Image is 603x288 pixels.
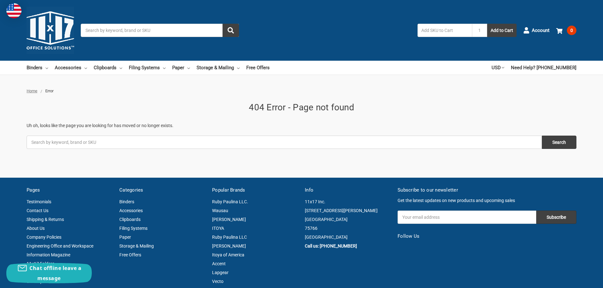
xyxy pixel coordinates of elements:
[81,24,239,37] input: Search by keyword, brand or SKU
[212,261,226,266] a: Accent
[542,136,576,149] input: Search
[55,61,87,75] a: Accessories
[119,235,131,240] a: Paper
[567,26,576,35] span: 0
[6,3,22,18] img: duty and tax information for United States
[551,271,603,288] iframe: Google Customer Reviews
[27,217,64,222] a: Shipping & Returns
[398,197,576,204] p: Get the latest updates on new products and upcoming sales
[305,187,391,194] h5: Info
[27,208,48,213] a: Contact Us
[212,208,228,213] a: Wausau
[246,61,270,75] a: Free Offers
[212,235,247,240] a: Ruby Paulina LLC
[305,197,391,242] address: 11x17 Inc. [STREET_ADDRESS][PERSON_NAME] [GEOGRAPHIC_DATA] 75766 [GEOGRAPHIC_DATA]
[398,187,576,194] h5: Subscribe to our newsletter
[27,279,43,284] a: Sitemap
[129,61,166,75] a: Filing Systems
[29,265,81,282] span: Chat offline leave a message
[119,187,205,194] h5: Categories
[27,89,37,93] a: Home
[398,233,576,240] h5: Follow Us
[492,61,504,75] a: USD
[119,252,141,257] a: Free Offers
[6,263,92,283] button: Chat offline leave a message
[27,101,576,114] h1: 404 Error - Page not found
[418,24,472,37] input: Add SKU to Cart
[27,136,542,149] input: Search by keyword, brand or SKU
[45,89,53,93] span: Error
[487,24,517,37] button: Add to Cart
[523,22,550,39] a: Account
[119,217,141,222] a: Clipboards
[27,261,54,266] a: 11x17 Folders
[532,27,550,34] span: Account
[119,199,134,204] a: Binders
[27,243,93,257] a: Engineering Office and Workspace Information Magazine
[172,61,190,75] a: Paper
[212,187,298,194] h5: Popular Brands
[27,199,51,204] a: Testimonials
[212,279,223,284] a: Vecto
[398,211,536,224] input: Your email address
[27,7,74,54] img: 11x17.com
[212,252,244,257] a: Itoya of America
[212,243,246,248] a: [PERSON_NAME]
[27,61,48,75] a: Binders
[27,122,576,129] p: Uh oh, looks like the page you are looking for has moved or no longer exists.
[27,235,61,240] a: Company Policies
[511,61,576,75] a: Need Help? [PHONE_NUMBER]
[27,226,45,231] a: About Us
[197,61,240,75] a: Storage & Mailing
[212,226,224,231] a: ITOYA
[119,208,143,213] a: Accessories
[212,217,246,222] a: [PERSON_NAME]
[305,243,357,248] a: Call us: [PHONE_NUMBER]
[27,187,113,194] h5: Pages
[94,61,122,75] a: Clipboards
[212,199,248,204] a: Ruby Paulina LLC.
[119,243,154,248] a: Storage & Mailing
[536,211,576,224] input: Subscribe
[119,226,148,231] a: Filing Systems
[556,22,576,39] a: 0
[212,270,229,275] a: Lapgear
